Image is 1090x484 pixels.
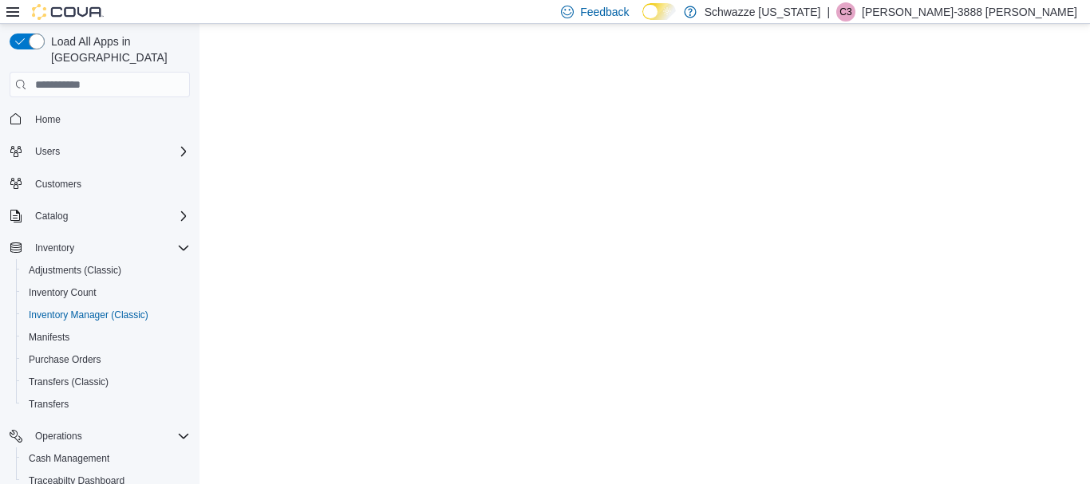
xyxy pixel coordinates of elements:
button: Transfers [16,393,196,415]
p: Schwazze [US_STATE] [705,2,821,22]
button: Inventory Manager (Classic) [16,304,196,326]
button: Catalog [3,205,196,227]
span: Transfers [29,398,69,411]
span: Inventory [29,238,190,258]
a: Manifests [22,328,76,347]
button: Operations [3,425,196,447]
span: Inventory Manager (Classic) [22,305,190,325]
span: Purchase Orders [22,350,190,369]
span: Customers [35,178,81,191]
a: Transfers (Classic) [22,372,115,392]
button: Operations [29,427,89,446]
p: | [827,2,830,22]
span: Transfers (Classic) [22,372,190,392]
span: Catalog [35,210,68,222]
span: Transfers [22,395,190,414]
img: Cova [32,4,104,20]
div: Christopher-3888 Perales [836,2,855,22]
button: Catalog [29,207,74,226]
span: Home [29,108,190,128]
span: Operations [29,427,190,446]
a: Home [29,110,67,129]
span: Inventory Count [22,283,190,302]
span: C3 [839,2,851,22]
button: Manifests [16,326,196,348]
span: Transfers (Classic) [29,376,109,388]
button: Purchase Orders [16,348,196,371]
input: Dark Mode [642,3,676,20]
p: [PERSON_NAME]-3888 [PERSON_NAME] [862,2,1077,22]
span: Manifests [22,328,190,347]
span: Manifests [29,331,69,344]
span: Inventory [35,242,74,254]
button: Home [3,107,196,130]
span: Dark Mode [642,20,643,21]
span: Catalog [29,207,190,226]
span: Cash Management [22,449,190,468]
button: Inventory [3,237,196,259]
a: Adjustments (Classic) [22,261,128,280]
span: Operations [35,430,82,443]
span: Load All Apps in [GEOGRAPHIC_DATA] [45,33,190,65]
span: Adjustments (Classic) [22,261,190,280]
a: Transfers [22,395,75,414]
button: Inventory Count [16,281,196,304]
span: Home [35,113,61,126]
a: Inventory Count [22,283,103,302]
button: Users [29,142,66,161]
a: Cash Management [22,449,116,468]
span: Cash Management [29,452,109,465]
span: Adjustments (Classic) [29,264,121,277]
button: Transfers (Classic) [16,371,196,393]
button: Users [3,140,196,163]
span: Users [29,142,190,161]
span: Purchase Orders [29,353,101,366]
span: Inventory Count [29,286,97,299]
button: Adjustments (Classic) [16,259,196,281]
button: Customers [3,172,196,195]
span: Inventory Manager (Classic) [29,309,148,321]
button: Inventory [29,238,81,258]
a: Customers [29,175,88,194]
span: Customers [29,174,190,194]
button: Cash Management [16,447,196,470]
a: Purchase Orders [22,350,108,369]
span: Feedback [580,4,629,20]
span: Users [35,145,60,158]
a: Inventory Manager (Classic) [22,305,155,325]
